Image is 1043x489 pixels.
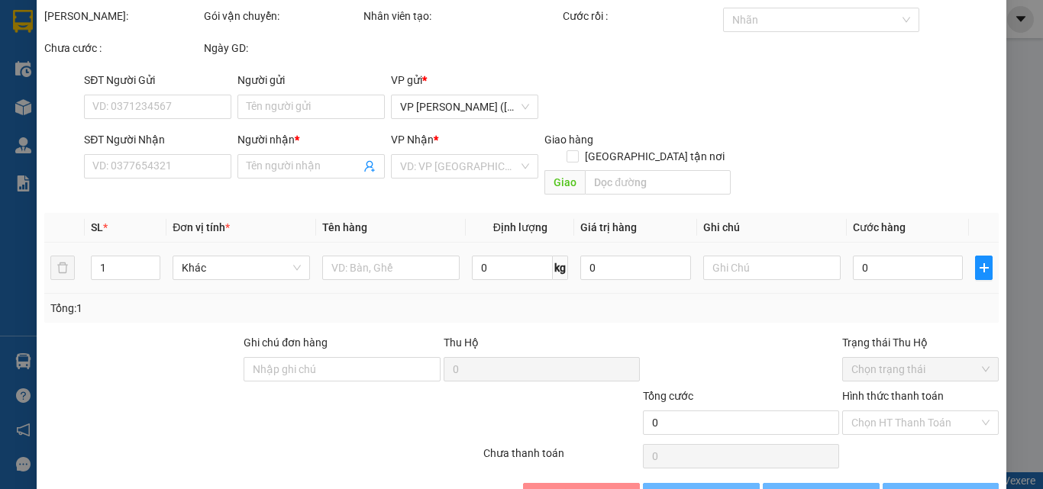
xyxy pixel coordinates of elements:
span: Chọn trạng thái [851,358,990,381]
button: plus [975,256,993,280]
div: SĐT Người Nhận [84,131,231,148]
div: VP gửi [391,72,538,88]
div: Trạng thái Thu Hộ [842,334,999,351]
span: plus [976,262,992,274]
span: Thu Hộ [443,336,478,349]
span: VP Trần Phú (Hàng) [400,95,529,118]
span: [GEOGRAPHIC_DATA] tận nơi [578,148,730,165]
div: Người gửi [237,72,385,88]
div: Người nhận [237,131,385,148]
label: Hình thức thanh toán [842,390,944,402]
div: Ngày GD: [204,40,360,56]
input: VD: Bàn, Ghế [322,256,460,280]
label: Ghi chú đơn hàng [244,336,328,349]
div: Gói vận chuyển: [204,8,360,24]
span: user-add [363,160,376,172]
span: Giao [544,170,585,195]
div: Nhân viên tạo: [363,8,560,24]
span: Tên hàng [322,221,367,233]
input: Dọc đường [585,170,730,195]
button: delete [50,256,75,280]
span: SL [91,221,103,233]
span: Khác [182,256,301,279]
div: Cước rồi : [563,8,719,24]
div: Chưa cước : [44,40,201,56]
span: Giá trị hàng [580,221,637,233]
th: Ghi chú [697,213,847,243]
div: Chưa thanh toán [482,445,641,471]
div: SĐT Người Gửi [84,72,231,88]
span: Định lượng [492,221,547,233]
span: Cước hàng [853,221,906,233]
span: Giao hàng [544,134,593,146]
span: kg [553,256,568,280]
span: Tổng cước [643,390,693,402]
input: Ghi Chú [703,256,841,280]
input: Ghi chú đơn hàng [244,357,440,381]
div: Tổng: 1 [50,300,404,317]
span: VP Nhận [391,134,434,146]
span: Đơn vị tính [173,221,230,233]
div: [PERSON_NAME]: [44,8,201,24]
